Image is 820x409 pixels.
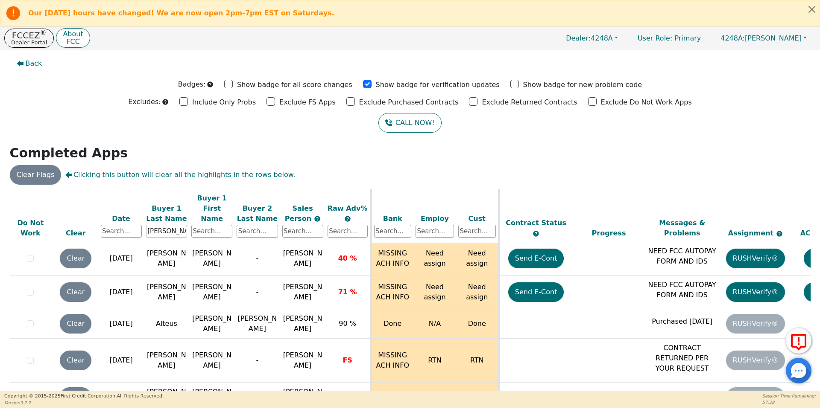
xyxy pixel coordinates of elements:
p: Purchased [DATE] [647,316,717,327]
td: Alteus [144,309,189,339]
td: MISSING ACH INFO [371,339,413,383]
span: Sales Person [285,204,314,222]
button: AboutFCC [56,28,90,48]
td: [DATE] [99,242,144,276]
span: [PERSON_NAME] [283,314,322,333]
p: Show badge for new problem code [523,80,642,90]
button: FCCEZ®Dealer Portal [4,29,54,48]
p: NEED FCC AUTOPAY FORM AND IDS [647,246,717,267]
span: Contract Status [506,219,566,227]
button: Clear Flags [10,165,61,185]
div: Do Not Work [10,218,51,238]
button: RUSHVerify® [726,282,785,302]
td: Need assign [456,242,499,276]
td: [PERSON_NAME] [234,309,280,339]
button: Close alert [804,0,820,18]
p: Include Only Probs [192,97,256,107]
span: User Role : [638,34,672,42]
button: Clear [60,351,91,370]
div: Buyer 2 Last Name [237,203,278,223]
span: FS [343,356,352,364]
p: Exclude Do Not Work Apps [601,97,692,107]
td: [PERSON_NAME] [189,339,234,383]
span: [PERSON_NAME] [720,34,802,42]
div: Cust [458,213,496,223]
button: CALL NOW! [378,113,441,133]
input: Search... [374,225,412,238]
p: Session Time Remaining: [762,393,816,399]
p: About [63,31,83,38]
button: Clear [60,282,91,302]
td: [PERSON_NAME] [144,276,189,309]
span: Back [26,58,42,69]
strong: Completed Apps [10,145,128,160]
span: 90 % [339,319,356,328]
span: [PERSON_NAME] [283,351,322,369]
p: FCC [63,38,83,45]
p: Primary [629,30,709,46]
div: Date [101,213,142,223]
sup: ® [40,29,47,37]
td: Need assign [413,242,456,276]
button: Clear [60,387,91,407]
td: MISSING ACH INFO [371,276,413,309]
p: Exclude Purchased Contracts [359,97,459,107]
td: [PERSON_NAME] [189,276,234,309]
td: - [234,339,280,383]
p: Show badge for all score changes [237,80,352,90]
div: Employ [416,213,454,223]
input: Search... [458,225,496,238]
span: [PERSON_NAME] [283,283,322,301]
p: Exclude Returned Contracts [482,97,577,107]
span: [PERSON_NAME] [283,249,322,267]
a: User Role: Primary [629,30,709,46]
p: Show badge for verification updates [376,80,500,90]
p: FCCEZ [11,31,47,40]
td: [DATE] [99,339,144,383]
p: Copyright © 2015- 2025 First Credit Corporation. [4,393,164,400]
p: Excludes: [128,97,161,107]
button: Send E-Cont [508,249,564,268]
div: Messages & Problems [647,218,717,238]
p: Dealer Portal [11,40,47,45]
span: 4248A [566,34,613,42]
span: Raw Adv% [328,204,368,212]
div: Buyer 1 First Name [191,193,232,223]
span: 4248A: [720,34,745,42]
p: Badges: [178,79,206,90]
td: [PERSON_NAME] [189,309,234,339]
td: - [234,242,280,276]
p: Version 3.2.2 [4,400,164,406]
p: NEED FCC AUTOPAY FORM AND IDS [647,280,717,300]
button: Send E-Cont [508,282,564,302]
span: Clicking this button will clear all the highlights in the rows below. [65,170,295,180]
input: Search... [282,225,323,238]
button: 4248A:[PERSON_NAME] [712,32,816,45]
input: Search... [146,225,187,238]
td: [PERSON_NAME] [144,242,189,276]
td: Done [371,309,413,339]
input: Search... [328,225,368,238]
td: Done [456,309,499,339]
button: Clear [60,249,91,268]
div: Progress [574,228,644,238]
span: 40 % [338,254,357,262]
input: Search... [101,225,142,238]
div: Bank [374,213,412,223]
td: RTN [413,339,456,383]
td: [PERSON_NAME] [144,339,189,383]
p: Exclude FS Apps [279,97,336,107]
td: Need assign [456,276,499,309]
p: 57:28 [762,399,816,406]
button: Dealer:4248A [557,32,627,45]
td: N/A [413,309,456,339]
b: Our [DATE] hours have changed! We are now open 2pm-7pm EST on Saturdays. [28,9,334,17]
span: All Rights Reserved. [117,393,164,399]
input: Search... [416,225,454,238]
td: [PERSON_NAME] [189,242,234,276]
input: Search... [237,225,278,238]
